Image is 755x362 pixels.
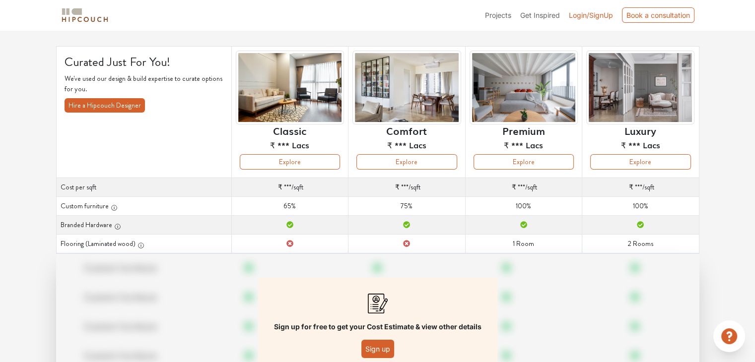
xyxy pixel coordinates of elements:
[624,124,656,136] h6: Luxury
[465,197,582,216] td: 100%
[465,235,582,253] td: 1 Room
[572,20,665,31] strong: Speak to a Hipcouch Designer
[356,154,457,170] button: Explore
[590,154,690,170] button: Explore
[240,154,340,170] button: Explore
[386,124,427,136] h6: Comfort
[60,6,110,24] img: logo-horizontal.svg
[56,178,231,197] th: Cost per sqft
[348,178,465,197] td: /sqft
[60,4,110,26] span: logo-horizontal.svg
[502,124,545,136] h6: Premium
[582,235,699,253] td: 2 Rooms
[273,124,306,136] h6: Classic
[65,98,145,113] button: Hire a Hipcouch Designer
[474,154,574,170] button: Explore
[569,11,613,19] span: Login/SignUp
[447,20,469,31] strong: Details
[283,20,311,31] strong: Summary
[231,197,348,216] td: 65%
[56,197,231,216] th: Custom furniture
[622,7,694,23] div: Book a consultation
[124,20,149,31] strong: Options
[485,11,511,19] span: Projects
[520,11,560,19] span: Get Inspired
[582,197,699,216] td: 100%
[582,178,699,197] td: /sqft
[56,216,231,235] th: Branded Hardware
[470,51,578,124] img: header-preview
[65,55,223,69] h4: Curated Just For You!
[56,235,231,253] th: Flooring (Laminated wood)
[231,178,348,197] td: /sqft
[465,178,582,197] td: /sqft
[348,197,465,216] td: 75%
[361,340,394,358] button: Sign up
[586,51,694,124] img: header-preview
[274,321,481,332] p: Sign up for free to get your Cost Estimate & view other details
[236,51,344,124] img: header-preview
[352,51,461,124] img: header-preview
[65,73,223,94] p: We've used our design & build expertise to curate options for you.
